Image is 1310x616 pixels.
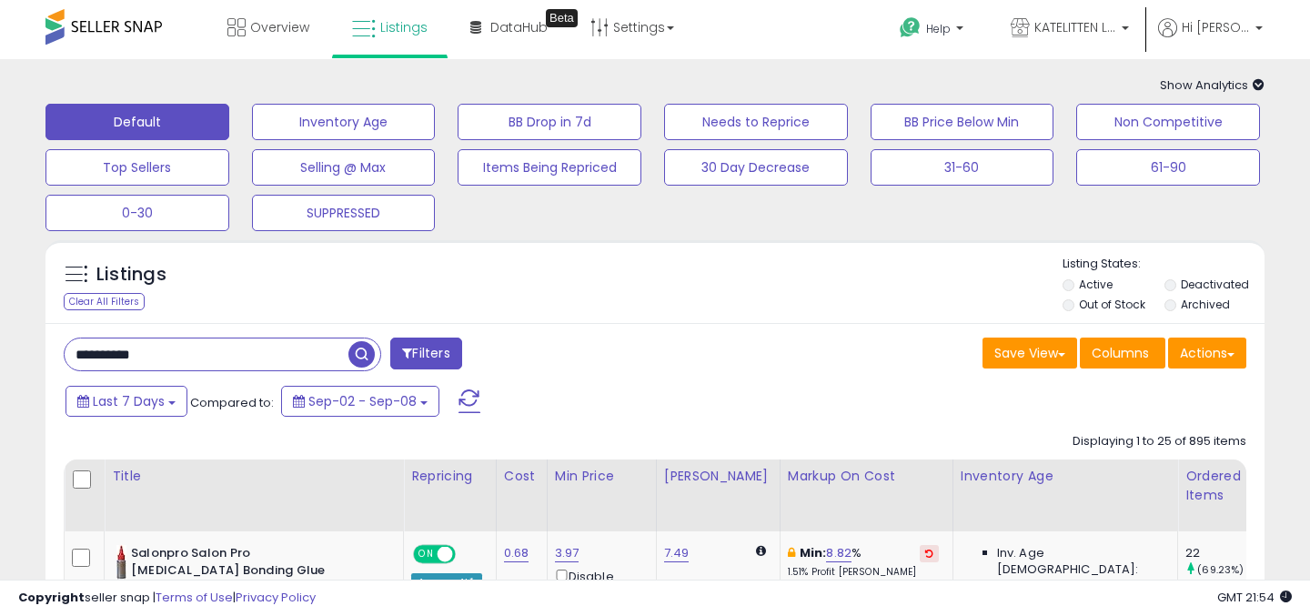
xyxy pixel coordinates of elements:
[415,547,438,562] span: ON
[982,338,1077,369] button: Save View
[997,545,1164,578] span: Inv. Age [DEMOGRAPHIC_DATA]:
[490,18,548,36] span: DataHub
[390,338,461,369] button: Filters
[800,544,827,561] b: Min:
[116,545,126,581] img: 31tExCgV0YL._SL40_.jpg
[1063,256,1265,273] p: Listing States:
[788,467,945,486] div: Markup on Cost
[1092,344,1149,362] span: Columns
[93,392,165,410] span: Last 7 Days
[252,195,436,231] button: SUPPRESSED
[308,392,417,410] span: Sep-02 - Sep-08
[236,589,316,606] a: Privacy Policy
[1217,589,1292,606] span: 2025-09-16 21:54 GMT
[45,149,229,186] button: Top Sellers
[664,104,848,140] button: Needs to Reprice
[156,589,233,606] a: Terms of Use
[18,590,316,607] div: seller snap | |
[664,467,772,486] div: [PERSON_NAME]
[1079,297,1145,312] label: Out of Stock
[504,544,529,562] a: 0.68
[64,293,145,310] div: Clear All Filters
[411,467,489,486] div: Repricing
[1076,149,1260,186] button: 61-90
[1185,578,1259,594] div: 13
[1182,18,1250,36] span: Hi [PERSON_NAME]
[885,3,982,59] a: Help
[1034,18,1116,36] span: KATELITTEN LLC
[458,149,641,186] button: Items Being Repriced
[997,578,1008,594] span: 12
[871,104,1054,140] button: BB Price Below Min
[190,394,274,411] span: Compared to:
[1185,467,1252,505] div: Ordered Items
[281,386,439,417] button: Sep-02 - Sep-08
[899,16,922,39] i: Get Help
[65,386,187,417] button: Last 7 Days
[555,467,649,486] div: Min Price
[926,21,951,36] span: Help
[131,545,352,601] b: Salonpro Salon Pro [MEDICAL_DATA] Bonding Glue Black 1 Oz
[546,9,578,27] div: Tooltip anchor
[1073,433,1246,450] div: Displaying 1 to 25 of 895 items
[788,545,939,579] div: %
[1197,562,1244,577] small: (69.23%)
[961,467,1170,486] div: Inventory Age
[504,467,539,486] div: Cost
[1168,338,1246,369] button: Actions
[1185,545,1259,561] div: 22
[1181,277,1249,292] label: Deactivated
[411,573,482,590] div: Amazon AI *
[458,104,641,140] button: BB Drop in 7d
[1158,18,1263,59] a: Hi [PERSON_NAME]
[252,104,436,140] button: Inventory Age
[1181,297,1230,312] label: Archived
[788,566,939,579] p: 1.51% Profit [PERSON_NAME]
[664,544,690,562] a: 7.49
[112,467,396,486] div: Title
[45,104,229,140] button: Default
[453,547,482,562] span: OFF
[18,589,85,606] strong: Copyright
[252,149,436,186] button: Selling @ Max
[555,544,579,562] a: 3.97
[1079,277,1113,292] label: Active
[871,149,1054,186] button: 31-60
[250,18,309,36] span: Overview
[1160,76,1265,94] span: Show Analytics
[96,262,166,288] h5: Listings
[664,149,848,186] button: 30 Day Decrease
[1076,104,1260,140] button: Non Competitive
[380,18,428,36] span: Listings
[780,459,952,531] th: The percentage added to the cost of goods (COGS) that forms the calculator for Min & Max prices.
[826,544,851,562] a: 8.82
[1080,338,1165,369] button: Columns
[45,195,229,231] button: 0-30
